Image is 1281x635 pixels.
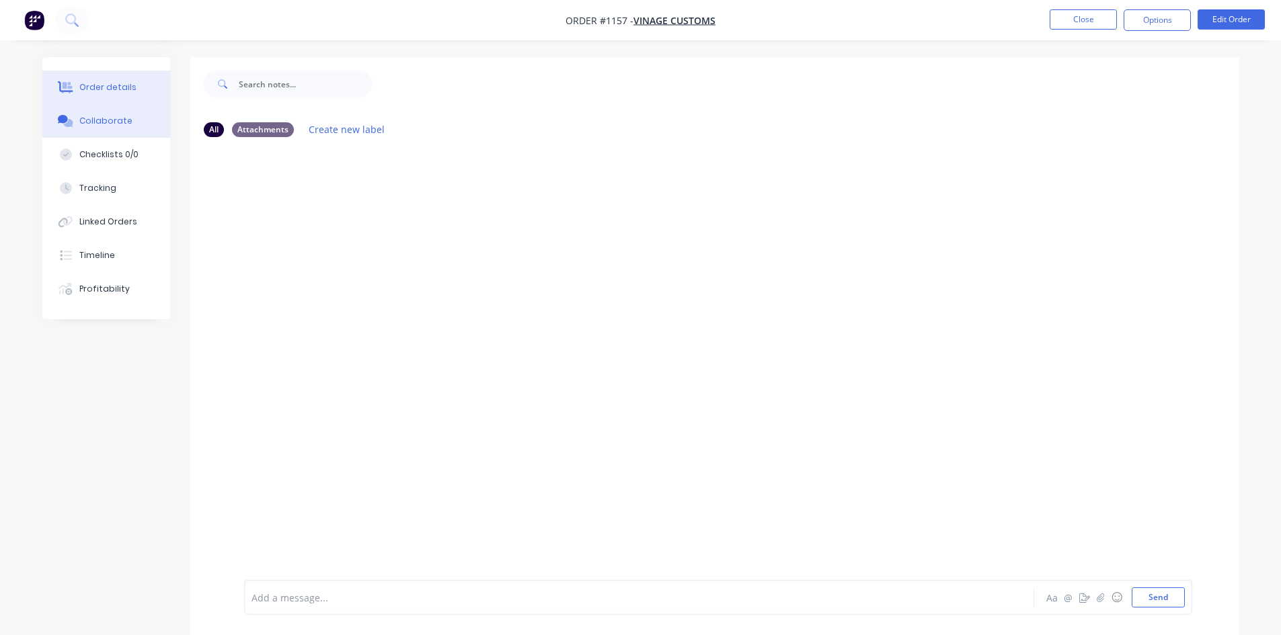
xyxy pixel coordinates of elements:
[1132,587,1185,607] button: Send
[1050,9,1117,30] button: Close
[1109,589,1125,605] button: ☺
[79,216,137,228] div: Linked Orders
[42,272,170,306] button: Profitability
[239,71,372,97] input: Search notes...
[42,171,170,205] button: Tracking
[1124,9,1191,31] button: Options
[79,149,139,161] div: Checklists 0/0
[79,249,115,261] div: Timeline
[79,81,137,93] div: Order details
[42,205,170,239] button: Linked Orders
[79,283,130,295] div: Profitability
[79,115,132,127] div: Collaborate
[42,138,170,171] button: Checklists 0/0
[79,182,116,194] div: Tracking
[1060,589,1077,605] button: @
[633,14,715,27] a: Vinage Customs
[24,10,44,30] img: Factory
[232,122,294,137] div: Attachments
[566,14,633,27] span: Order #1157 -
[302,120,392,138] button: Create new label
[1044,589,1060,605] button: Aa
[204,122,224,137] div: All
[1198,9,1265,30] button: Edit Order
[42,71,170,104] button: Order details
[42,104,170,138] button: Collaborate
[42,239,170,272] button: Timeline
